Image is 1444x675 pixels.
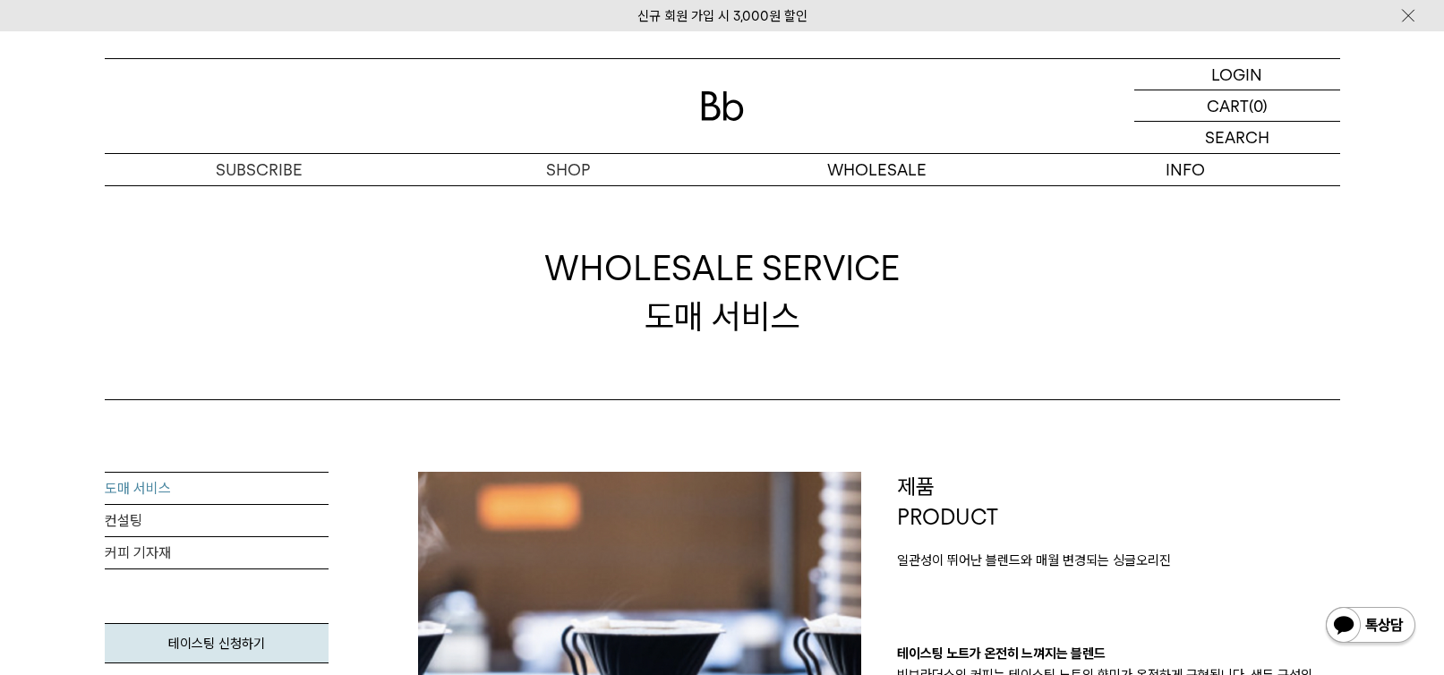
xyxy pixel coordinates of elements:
[105,505,329,537] a: 컨설팅
[897,550,1340,571] p: 일관성이 뛰어난 블렌드와 매월 변경되는 싱글오리진
[544,244,900,292] span: WHOLESALE SERVICE
[105,623,329,663] a: 테이스팅 신청하기
[897,472,1340,532] p: 제품 PRODUCT
[637,8,807,24] a: 신규 회원 가입 시 3,000원 할인
[414,154,722,185] a: SHOP
[105,537,329,569] a: 커피 기자재
[1205,122,1269,153] p: SEARCH
[1249,90,1268,121] p: (0)
[1134,90,1340,122] a: CART (0)
[1031,154,1340,185] p: INFO
[1134,59,1340,90] a: LOGIN
[1207,90,1249,121] p: CART
[105,154,414,185] a: SUBSCRIBE
[105,473,329,505] a: 도매 서비스
[1324,605,1417,648] img: 카카오톡 채널 1:1 채팅 버튼
[722,154,1031,185] p: WHOLESALE
[701,91,744,121] img: 로고
[1211,59,1262,90] p: LOGIN
[897,643,1340,664] p: 테이스팅 노트가 온전히 느껴지는 블렌드
[544,244,900,339] div: 도매 서비스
